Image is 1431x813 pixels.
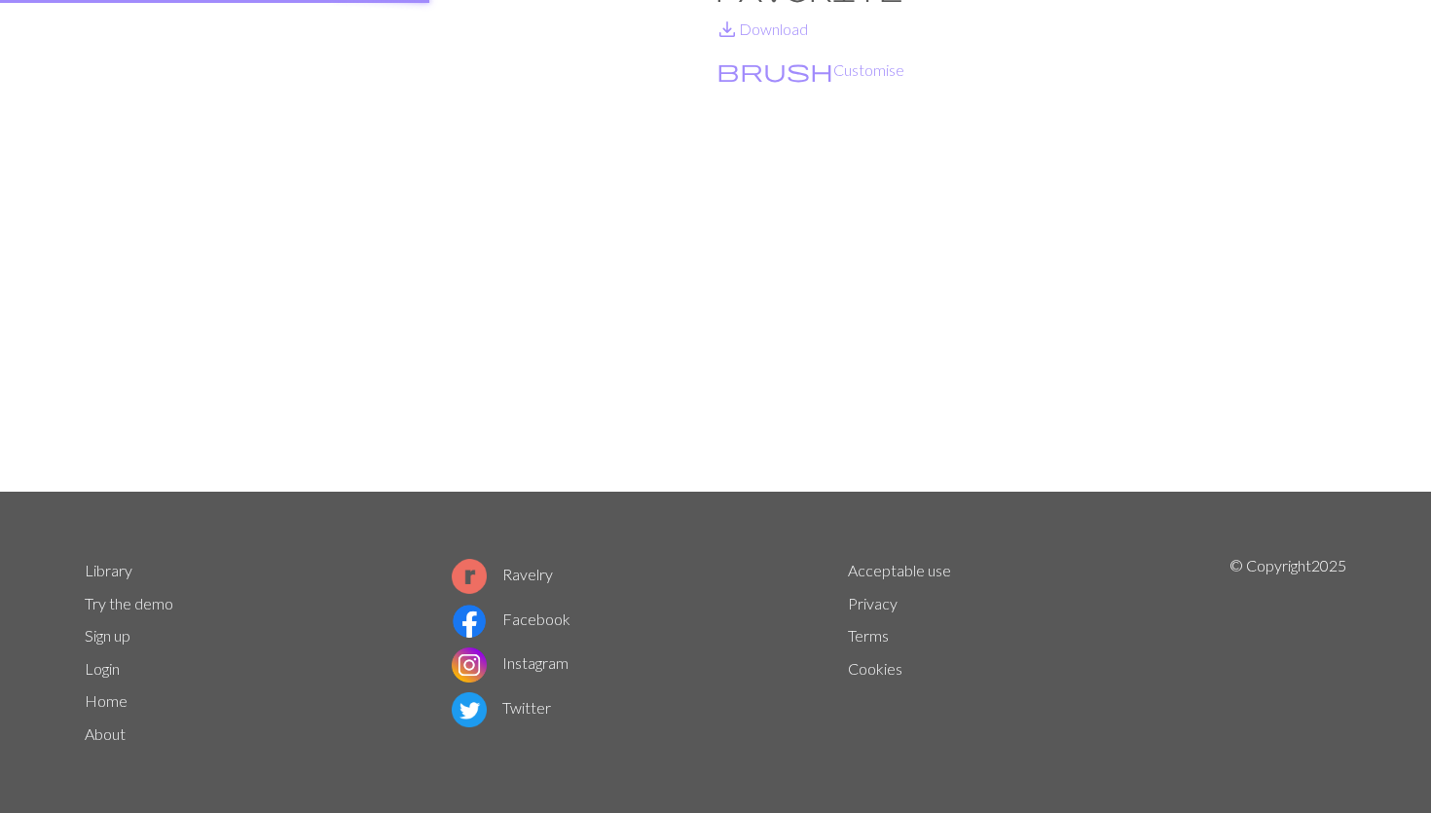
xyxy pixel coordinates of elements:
[848,594,898,612] a: Privacy
[452,604,487,639] img: Facebook logo
[452,692,487,727] img: Twitter logo
[85,594,173,612] a: Try the demo
[848,659,902,678] a: Cookies
[716,58,833,82] i: Customise
[452,647,487,683] img: Instagram logo
[715,57,905,83] button: CustomiseCustomise
[848,561,951,579] a: Acceptable use
[452,565,553,583] a: Ravelry
[848,626,889,645] a: Terms
[452,559,487,594] img: Ravelry logo
[85,626,130,645] a: Sign up
[452,653,569,672] a: Instagram
[85,724,126,743] a: About
[452,698,551,717] a: Twitter
[715,16,739,43] span: save_alt
[85,561,132,579] a: Library
[716,56,833,84] span: brush
[85,659,120,678] a: Login
[715,18,739,41] i: Download
[452,610,570,628] a: Facebook
[85,691,128,710] a: Home
[715,19,808,38] a: DownloadDownload
[1229,554,1346,751] p: © Copyright 2025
